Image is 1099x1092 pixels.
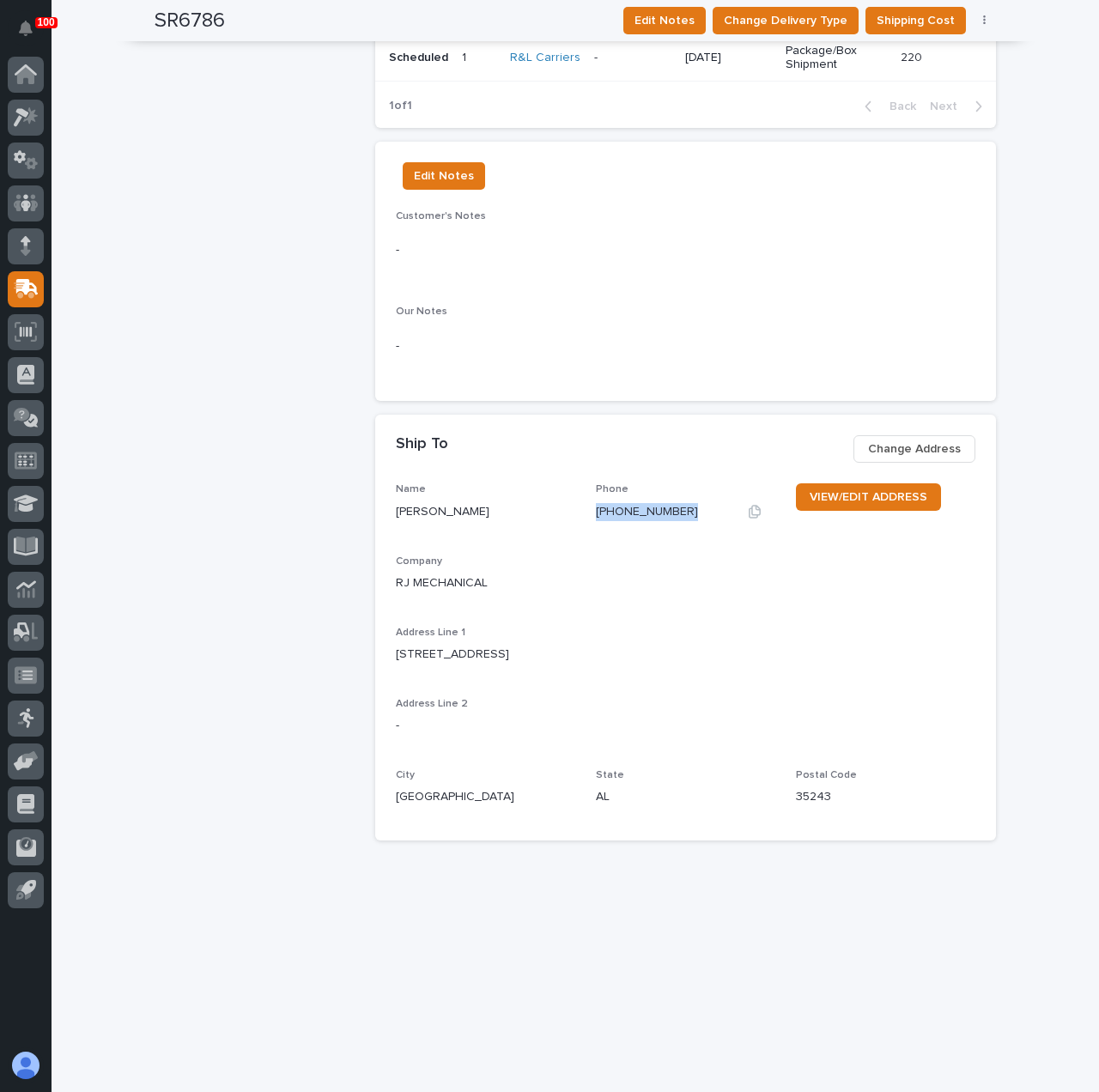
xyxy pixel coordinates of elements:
span: City [396,770,415,780]
span: Name [396,484,426,494]
span: Customer's Notes [396,211,486,221]
button: Next [923,99,996,114]
p: AL [596,788,610,806]
span: Change Address [868,439,961,459]
span: Edit Notes [414,166,474,186]
p: [DATE] [685,51,772,65]
button: Edit Notes [623,7,706,34]
p: Package/Box Shipment [786,44,887,73]
button: Edit Notes [403,162,485,190]
span: Address Line 2 [396,699,468,709]
p: 100 [38,16,55,28]
h2: SR6786 [155,9,225,33]
p: 220 [901,47,926,65]
span: VIEW/EDIT ADDRESS [810,491,927,503]
p: 1 [462,47,470,65]
button: Back [851,99,923,114]
span: Postal Code [796,770,857,780]
button: Change Delivery Type [713,7,859,34]
p: - [396,717,399,735]
div: Notifications100 [21,21,44,48]
button: Change Address [853,435,975,463]
span: Our Notes [396,306,447,317]
h2: Ship To [396,435,448,454]
p: 35243 [796,788,831,806]
a: R&L Carriers [510,51,580,65]
p: RJ MECHANICAL [396,574,975,592]
button: Notifications [8,10,44,46]
span: Next [930,99,968,114]
p: 1 of 1 [375,85,426,127]
span: State [596,770,624,780]
p: [GEOGRAPHIC_DATA] [396,788,514,806]
p: - [396,241,975,259]
span: Back [879,99,916,114]
a: VIEW/EDIT ADDRESS [796,483,941,511]
span: Address Line 1 [396,628,465,638]
span: Company [396,556,442,567]
p: Scheduled [389,51,448,65]
p: - [396,337,975,355]
button: Shipping Cost [865,7,966,34]
span: Shipping Cost [877,10,955,31]
span: Edit Notes [635,10,695,31]
span: Phone [596,484,628,494]
button: users-avatar [8,1047,44,1083]
span: Change Delivery Type [724,10,847,31]
p: [STREET_ADDRESS] [396,646,509,664]
p: - [594,51,671,65]
tr: Scheduled11 R&L Carriers -[DATE]Package/Box Shipment220220 [375,34,996,81]
p: [PHONE_NUMBER] [596,503,698,521]
p: [PERSON_NAME] [396,503,489,521]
